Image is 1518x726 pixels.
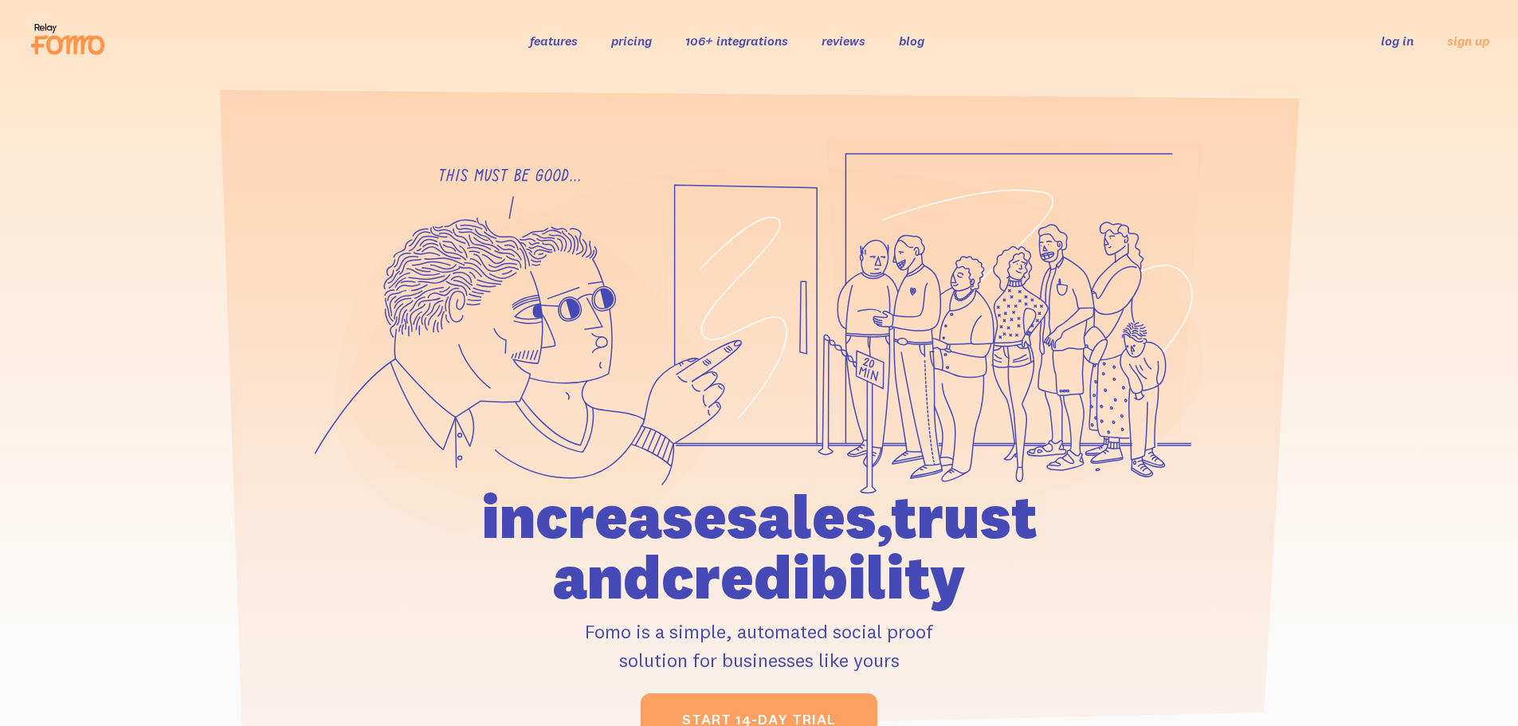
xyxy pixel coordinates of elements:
a: blog [899,33,924,49]
a: features [530,33,578,49]
a: pricing [611,33,652,49]
a: reviews [822,33,865,49]
a: 106+ integrations [685,33,788,49]
a: sign up [1447,33,1489,49]
p: Fomo is a simple, automated social proof solution for businesses like yours [390,617,1128,674]
a: log in [1381,33,1414,49]
h1: increase sales, trust and credibility [390,486,1128,607]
